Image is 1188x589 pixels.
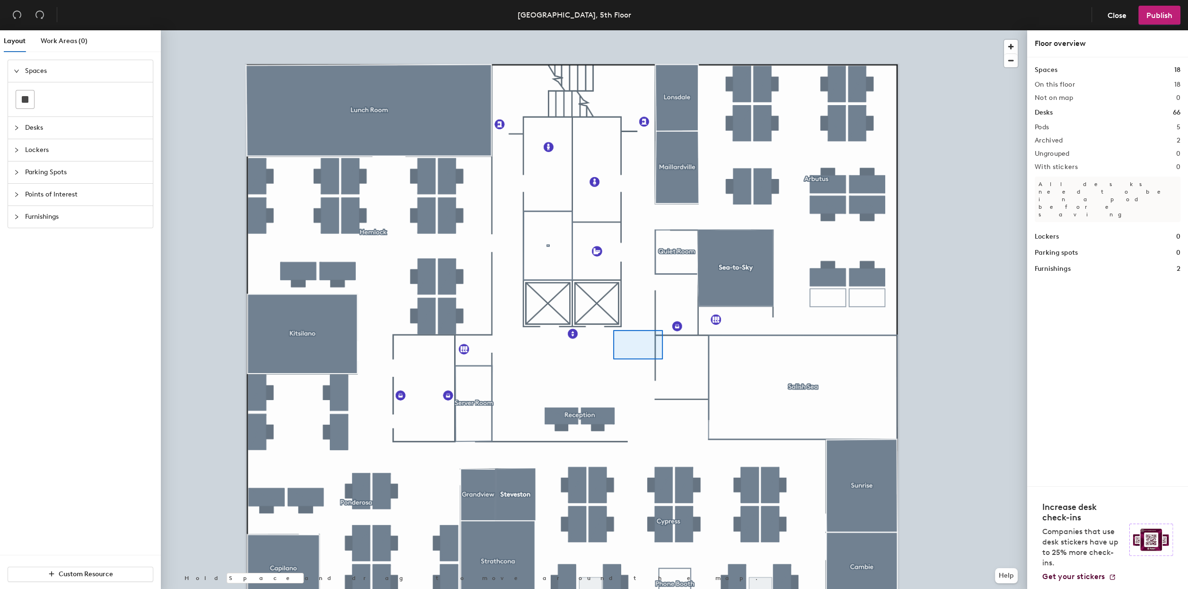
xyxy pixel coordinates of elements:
h2: 18 [1174,81,1180,89]
span: collapsed [14,214,19,220]
h1: Furnishings [1035,264,1071,274]
h2: 0 [1176,94,1180,102]
h1: 2 [1177,264,1180,274]
p: Companies that use desk stickers have up to 25% more check-ins. [1042,527,1124,568]
span: Get your stickers [1042,572,1105,581]
h1: Spaces [1035,65,1057,75]
h4: Increase desk check-ins [1042,502,1124,523]
h2: 0 [1176,163,1180,171]
button: Publish [1138,6,1180,25]
span: collapsed [14,170,19,175]
span: expanded [14,68,19,74]
h2: Not on map [1035,94,1073,102]
h2: On this floor [1035,81,1075,89]
span: Custom Resource [59,570,113,578]
h1: 66 [1173,107,1180,118]
span: collapsed [14,125,19,131]
button: Close [1100,6,1135,25]
span: Spaces [25,60,147,82]
button: Custom Resource [8,567,153,582]
span: Points of Interest [25,184,147,205]
div: [GEOGRAPHIC_DATA], 5th Floor [518,9,631,21]
h2: Ungrouped [1035,150,1070,158]
button: Help [995,568,1018,583]
h1: Lockers [1035,232,1059,242]
button: Undo (⌘ + Z) [8,6,26,25]
span: Parking Spots [25,161,147,183]
span: Publish [1146,11,1172,20]
img: Sticker logo [1129,524,1173,556]
h2: Pods [1035,124,1049,131]
span: Lockers [25,139,147,161]
div: Floor overview [1035,38,1180,49]
h2: 0 [1176,150,1180,158]
p: All desks need to be in a pod before saving [1035,177,1180,222]
span: Desks [25,117,147,139]
span: collapsed [14,192,19,197]
h1: 0 [1176,248,1180,258]
h2: With stickers [1035,163,1078,171]
h2: 2 [1177,137,1180,144]
span: Work Areas (0) [41,37,88,45]
h1: 0 [1176,232,1180,242]
h1: Parking spots [1035,248,1078,258]
h2: 5 [1177,124,1180,131]
a: Get your stickers [1042,572,1116,581]
h1: 18 [1174,65,1180,75]
span: collapsed [14,147,19,153]
span: Furnishings [25,206,147,228]
button: Redo (⌘ + ⇧ + Z) [30,6,49,25]
span: Layout [4,37,26,45]
h1: Desks [1035,107,1053,118]
h2: Archived [1035,137,1063,144]
span: Close [1108,11,1126,20]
